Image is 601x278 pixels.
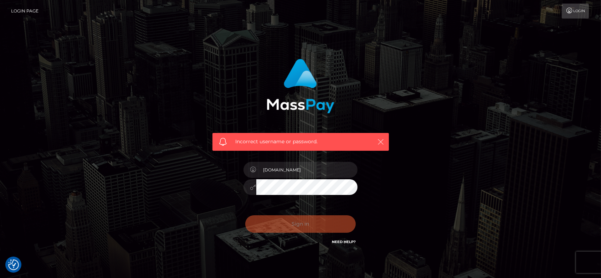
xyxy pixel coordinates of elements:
a: Need Help? [332,240,356,244]
img: Revisit consent button [8,259,19,270]
a: Login [562,4,589,19]
button: Consent Preferences [8,259,19,270]
input: Username... [256,162,358,178]
a: Login Page [11,4,38,19]
img: MassPay Login [267,59,334,113]
span: Incorrect username or password. [236,138,366,145]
